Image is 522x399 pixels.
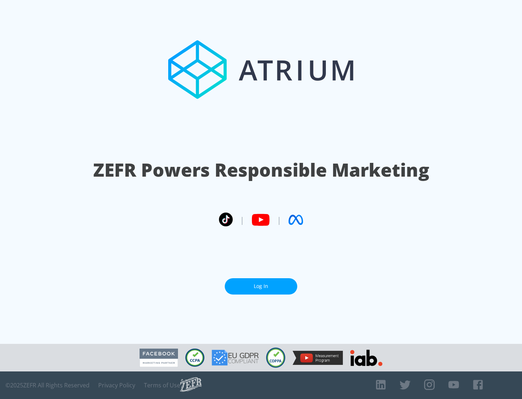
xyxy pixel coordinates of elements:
img: CCPA Compliant [185,349,204,367]
img: GDPR Compliant [212,350,259,366]
span: | [277,214,281,225]
img: COPPA Compliant [266,347,285,368]
img: IAB [350,350,382,366]
img: YouTube Measurement Program [293,351,343,365]
a: Privacy Policy [98,382,135,389]
a: Log In [225,278,297,295]
a: Terms of Use [144,382,180,389]
span: © 2025 ZEFR All Rights Reserved [5,382,90,389]
h1: ZEFR Powers Responsible Marketing [93,157,429,182]
span: | [240,214,244,225]
img: Facebook Marketing Partner [140,349,178,367]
